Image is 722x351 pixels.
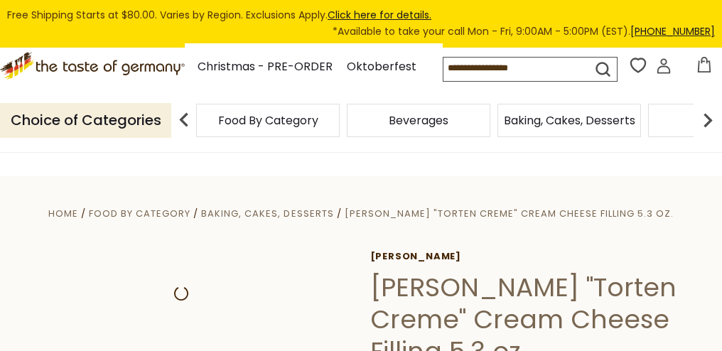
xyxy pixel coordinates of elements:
[345,207,674,220] a: [PERSON_NAME] "Torten Creme" Cream Cheese Filling 5.3 oz.
[198,58,333,77] a: Christmas - PRE-ORDER
[694,106,722,134] img: next arrow
[347,58,416,77] a: Oktoberfest
[630,24,715,38] a: [PHONE_NUMBER]
[201,207,333,220] a: Baking, Cakes, Desserts
[370,251,711,262] a: [PERSON_NAME]
[504,115,635,126] a: Baking, Cakes, Desserts
[170,106,198,134] img: previous arrow
[389,115,448,126] a: Beverages
[7,7,715,40] div: Free Shipping Starts at $80.00. Varies by Region. Exclusions Apply.
[328,8,431,22] a: Click here for details.
[218,115,318,126] a: Food By Category
[333,23,715,40] span: *Available to take your call Mon - Fri, 9:00AM - 5:00PM (EST).
[89,207,190,220] a: Food By Category
[48,207,78,220] a: Home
